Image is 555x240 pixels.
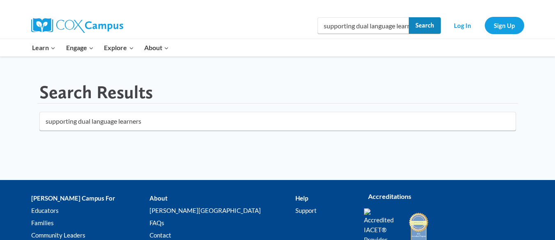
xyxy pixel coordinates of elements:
a: Support [295,205,351,217]
input: Search for... [39,112,516,131]
input: Search [409,17,441,34]
a: FAQs [150,217,295,229]
button: Child menu of About [139,39,174,56]
button: Child menu of Learn [27,39,61,56]
nav: Secondary Navigation [445,17,524,34]
input: Search Cox Campus [318,17,441,34]
img: Cox Campus [31,18,123,33]
nav: Primary Navigation [27,39,174,56]
a: Sign Up [485,17,524,34]
strong: Accreditations [368,192,411,200]
button: Child menu of Explore [99,39,139,56]
a: Log In [445,17,481,34]
a: [PERSON_NAME][GEOGRAPHIC_DATA] [150,205,295,217]
button: Child menu of Engage [61,39,99,56]
h1: Search Results [39,81,153,103]
a: Families [31,217,150,229]
a: Educators [31,205,150,217]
